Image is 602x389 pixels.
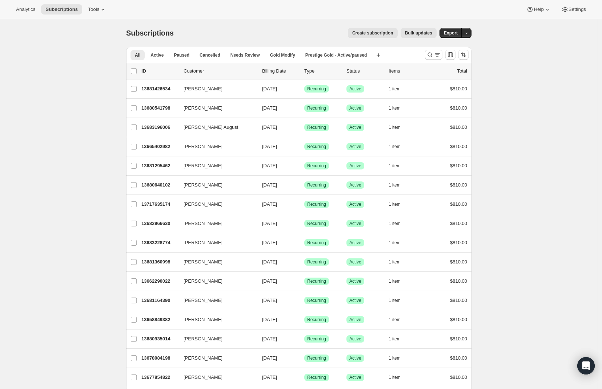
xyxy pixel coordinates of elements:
[141,372,467,382] div: 13677854822[PERSON_NAME][DATE]SuccessRecurringSuccessActive1 item$810.00
[262,86,277,91] span: [DATE]
[389,163,401,169] span: 1 item
[389,259,401,265] span: 1 item
[450,240,467,245] span: $810.00
[307,163,326,169] span: Recurring
[141,162,178,169] p: 13681295462
[184,67,256,75] p: Customer
[307,298,326,303] span: Recurring
[141,103,467,113] div: 13680541798[PERSON_NAME][DATE]SuccessRecurringSuccessActive1 item$810.00
[450,317,467,322] span: $810.00
[230,52,260,58] span: Needs Review
[389,218,409,229] button: 1 item
[184,278,222,285] span: [PERSON_NAME]
[450,105,467,111] span: $810.00
[184,316,222,323] span: [PERSON_NAME]
[389,295,409,306] button: 1 item
[349,374,361,380] span: Active
[184,85,222,93] span: [PERSON_NAME]
[184,124,238,131] span: [PERSON_NAME] August
[305,52,367,58] span: Prestige Gold - Active/paused
[45,7,78,12] span: Subscriptions
[184,239,222,246] span: [PERSON_NAME]
[389,238,409,248] button: 1 item
[141,84,467,94] div: 13681426534[PERSON_NAME][DATE]SuccessRecurringSuccessActive1 item$810.00
[12,4,40,15] button: Analytics
[141,295,467,306] div: 13681164390[PERSON_NAME][DATE]SuccessRecurringSuccessActive1 item$810.00
[349,336,361,342] span: Active
[141,257,467,267] div: 13681360998[PERSON_NAME][DATE]SuccessRecurringSuccessActive1 item$810.00
[389,182,401,188] span: 1 item
[179,160,252,172] button: [PERSON_NAME]
[389,124,401,130] span: 1 item
[262,278,277,284] span: [DATE]
[200,52,220,58] span: Cancelled
[346,67,383,75] p: Status
[307,374,326,380] span: Recurring
[389,315,409,325] button: 1 item
[389,201,401,207] span: 1 item
[389,334,409,344] button: 1 item
[534,7,543,12] span: Help
[179,102,252,114] button: [PERSON_NAME]
[141,315,467,325] div: 13658849382[PERSON_NAME][DATE]SuccessRecurringSuccessActive1 item$810.00
[179,372,252,383] button: [PERSON_NAME]
[262,374,277,380] span: [DATE]
[389,161,409,171] button: 1 item
[349,201,361,207] span: Active
[349,182,361,188] span: Active
[349,163,361,169] span: Active
[179,352,252,364] button: [PERSON_NAME]
[126,29,174,37] span: Subscriptions
[262,201,277,207] span: [DATE]
[304,67,341,75] div: Type
[569,7,586,12] span: Settings
[179,141,252,152] button: [PERSON_NAME]
[141,161,467,171] div: 13681295462[PERSON_NAME][DATE]SuccessRecurringSuccessActive1 item$810.00
[307,86,326,92] span: Recurring
[141,67,178,75] p: ID
[184,220,222,227] span: [PERSON_NAME]
[389,122,409,132] button: 1 item
[352,30,393,36] span: Create subscription
[450,374,467,380] span: $810.00
[458,50,469,60] button: Sort the results
[141,239,178,246] p: 13683228774
[262,317,277,322] span: [DATE]
[307,124,326,130] span: Recurring
[557,4,590,15] button: Settings
[150,52,164,58] span: Active
[522,4,555,15] button: Help
[389,86,401,92] span: 1 item
[179,179,252,191] button: [PERSON_NAME]
[445,50,455,60] button: Customize table column order and visibility
[184,335,222,343] span: [PERSON_NAME]
[349,124,361,130] span: Active
[88,7,99,12] span: Tools
[141,122,467,132] div: 13683196006[PERSON_NAME] August[DATE]SuccessRecurringSuccessActive1 item$810.00
[141,316,178,323] p: 13658849382
[389,355,401,361] span: 1 item
[141,85,178,93] p: 13681426534
[307,278,326,284] span: Recurring
[307,105,326,111] span: Recurring
[348,28,398,38] button: Create subscription
[450,144,467,149] span: $810.00
[141,355,178,362] p: 13678084198
[389,298,401,303] span: 1 item
[184,143,222,150] span: [PERSON_NAME]
[307,201,326,207] span: Recurring
[389,353,409,363] button: 1 item
[179,333,252,345] button: [PERSON_NAME]
[373,50,384,60] button: Create new view
[389,199,409,209] button: 1 item
[262,67,298,75] p: Billing Date
[450,221,467,226] span: $810.00
[349,298,361,303] span: Active
[141,334,467,344] div: 13680935014[PERSON_NAME][DATE]SuccessRecurringSuccessActive1 item$810.00
[184,355,222,362] span: [PERSON_NAME]
[450,201,467,207] span: $810.00
[179,314,252,325] button: [PERSON_NAME]
[262,240,277,245] span: [DATE]
[307,317,326,323] span: Recurring
[450,163,467,168] span: $810.00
